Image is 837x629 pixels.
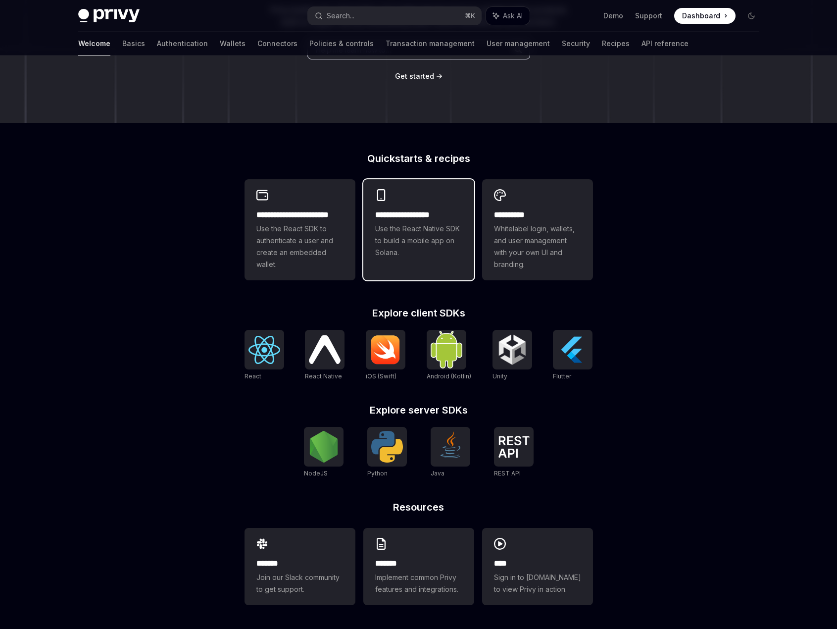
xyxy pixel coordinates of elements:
[635,11,662,21] a: Support
[682,11,720,21] span: Dashboard
[743,8,759,24] button: Toggle dark mode
[375,223,462,259] span: Use the React Native SDK to build a mobile app on Solana.
[486,7,530,25] button: Ask AI
[431,470,444,477] span: Java
[431,427,470,478] a: JavaJava
[395,72,434,80] span: Get started
[245,330,284,381] a: ReactReact
[395,71,434,81] a: Get started
[371,431,403,463] img: Python
[245,405,593,415] h2: Explore server SDKs
[363,179,474,280] a: **** **** **** ***Use the React Native SDK to build a mobile app on Solana.
[78,9,140,23] img: dark logo
[308,7,481,25] button: Search...⌘K
[367,427,407,478] a: PythonPython
[157,32,208,55] a: Authentication
[641,32,689,55] a: API reference
[245,528,355,605] a: **** **Join our Slack community to get support.
[245,372,261,380] span: React
[256,223,344,270] span: Use the React SDK to authenticate a user and create an embedded wallet.
[256,572,344,595] span: Join our Slack community to get support.
[248,336,280,364] img: React
[427,372,471,380] span: Android (Kotlin)
[367,470,388,477] span: Python
[305,330,345,381] a: React NativeReact Native
[122,32,145,55] a: Basics
[370,335,401,365] img: iOS (Swift)
[553,330,592,381] a: FlutterFlutter
[308,431,340,463] img: NodeJS
[553,372,571,380] span: Flutter
[427,330,471,381] a: Android (Kotlin)Android (Kotlin)
[309,335,341,364] img: React Native
[674,8,736,24] a: Dashboard
[557,334,589,366] img: Flutter
[78,32,110,55] a: Welcome
[503,11,523,21] span: Ask AI
[494,427,534,478] a: REST APIREST API
[304,427,344,478] a: NodeJSNodeJS
[309,32,374,55] a: Policies & controls
[386,32,475,55] a: Transaction management
[482,179,593,280] a: **** *****Whitelabel login, wallets, and user management with your own UI and branding.
[245,308,593,318] h2: Explore client SDKs
[496,334,528,366] img: Unity
[304,470,328,477] span: NodeJS
[487,32,550,55] a: User management
[602,32,630,55] a: Recipes
[603,11,623,21] a: Demo
[220,32,246,55] a: Wallets
[305,372,342,380] span: React Native
[492,330,532,381] a: UnityUnity
[366,372,396,380] span: iOS (Swift)
[363,528,474,605] a: **** **Implement common Privy features and integrations.
[245,502,593,512] h2: Resources
[435,431,466,463] img: Java
[494,470,521,477] span: REST API
[366,330,405,381] a: iOS (Swift)iOS (Swift)
[257,32,297,55] a: Connectors
[494,223,581,270] span: Whitelabel login, wallets, and user management with your own UI and branding.
[431,331,462,368] img: Android (Kotlin)
[482,528,593,605] a: ****Sign in to [DOMAIN_NAME] to view Privy in action.
[492,372,507,380] span: Unity
[245,154,593,163] h2: Quickstarts & recipes
[375,572,462,595] span: Implement common Privy features and integrations.
[494,572,581,595] span: Sign in to [DOMAIN_NAME] to view Privy in action.
[465,12,475,20] span: ⌘ K
[498,436,530,458] img: REST API
[562,32,590,55] a: Security
[327,10,354,22] div: Search...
